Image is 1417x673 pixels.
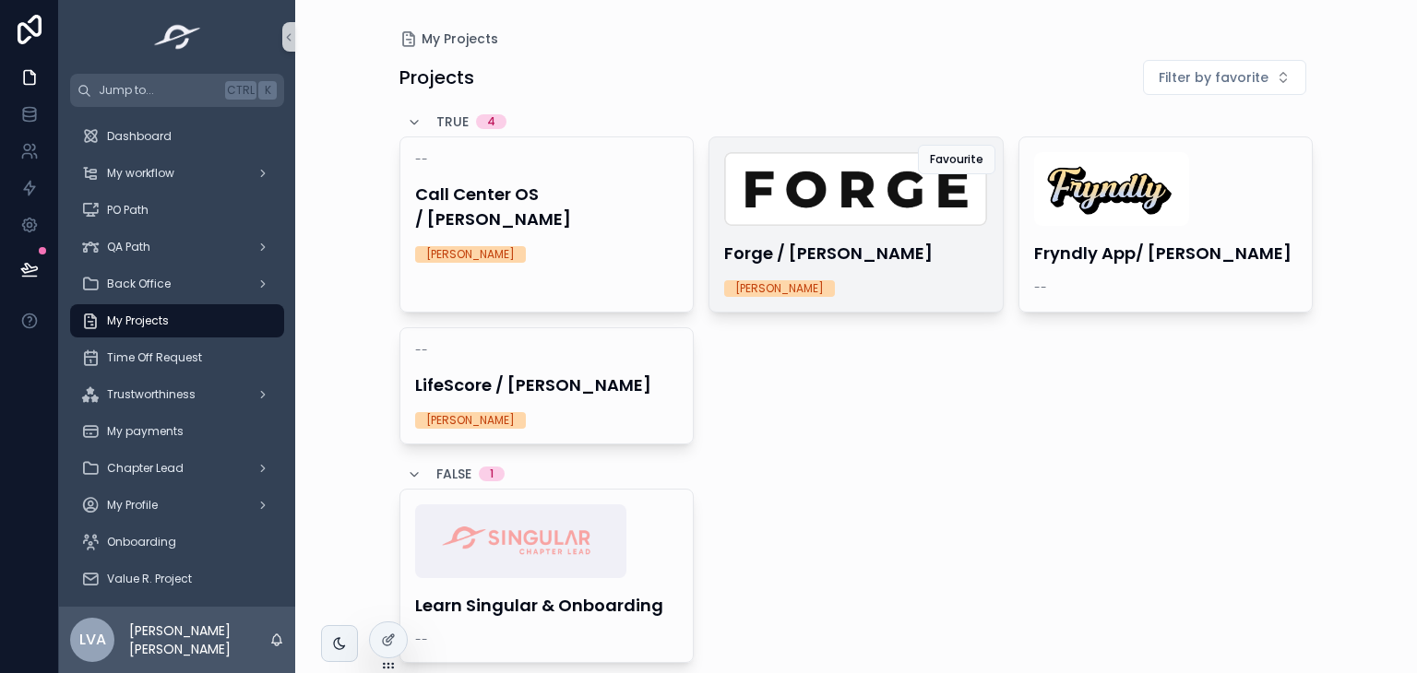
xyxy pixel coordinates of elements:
[70,267,284,301] a: Back Office
[70,562,284,596] a: Value R. Project
[399,327,695,444] a: --LifeScore / [PERSON_NAME][PERSON_NAME]
[70,157,284,190] a: My workflow
[107,277,171,291] span: Back Office
[70,74,284,107] button: Jump to...CtrlK
[70,378,284,411] a: Trustworthiness
[426,246,515,263] div: [PERSON_NAME]
[107,498,158,513] span: My Profile
[487,114,495,129] div: 4
[735,280,824,297] div: [PERSON_NAME]
[107,572,192,586] span: Value R. Project
[129,621,269,658] p: [PERSON_NAME] [PERSON_NAME]
[724,152,987,226] img: Forge.png
[149,22,207,52] img: App logo
[107,166,174,181] span: My workflow
[436,465,471,483] span: FALSE
[70,230,284,264] a: QA Path
[415,182,679,231] h4: Call Center OS / [PERSON_NAME]
[225,81,256,100] span: Ctrl
[107,203,149,218] span: PO Path
[70,489,284,522] a: My Profile
[70,341,284,374] a: Time Off Request
[59,107,295,607] div: scrollable content
[99,83,218,98] span: Jump to...
[1143,60,1306,95] button: Select Button
[107,129,172,144] span: Dashboard
[260,83,275,98] span: K
[107,313,169,328] span: My Projects
[399,489,695,663] a: Singular-Chapter-Lead.pngLearn Singular & Onboarding--
[70,525,284,559] a: Onboarding
[426,412,515,429] div: [PERSON_NAME]
[399,136,695,313] a: --Call Center OS / [PERSON_NAME][PERSON_NAME]
[708,136,1004,313] a: Forge.pngForge / [PERSON_NAME][PERSON_NAME]Favourite
[70,120,284,153] a: Dashboard
[70,415,284,448] a: My payments
[415,152,428,167] span: --
[70,304,284,337] a: My Projects
[79,629,106,651] span: LVA
[490,466,494,481] div: 1
[70,452,284,485] a: Chapter Lead
[930,152,983,167] span: Favourite
[107,461,184,476] span: Chapter Lead
[107,535,176,549] span: Onboarding
[1018,136,1314,313] a: Captura-de-pantalla-2024-05-16-a-la(s)-15.25.47.pngFryndly App/ [PERSON_NAME]--
[107,387,196,402] span: Trustworthiness
[70,194,284,227] a: PO Path
[107,240,150,254] span: QA Path
[107,424,184,439] span: My payments
[415,632,428,647] span: --
[1159,68,1268,87] span: Filter by favorite
[399,65,474,90] h1: Projects
[918,145,995,174] button: Favourite
[415,343,428,358] span: --
[1034,241,1298,266] h4: Fryndly App/ [PERSON_NAME]
[1034,280,1047,295] span: --
[107,350,202,365] span: Time Off Request
[1034,152,1189,226] img: Captura-de-pantalla-2024-05-16-a-la(s)-15.25.47.png
[415,372,679,397] h4: LifeScore / [PERSON_NAME]
[724,241,988,266] h4: Forge / [PERSON_NAME]
[415,504,627,578] img: Singular-Chapter-Lead.png
[399,30,498,48] a: My Projects
[415,593,679,618] h4: Learn Singular & Onboarding
[422,30,498,48] span: My Projects
[436,112,469,131] span: TRUE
